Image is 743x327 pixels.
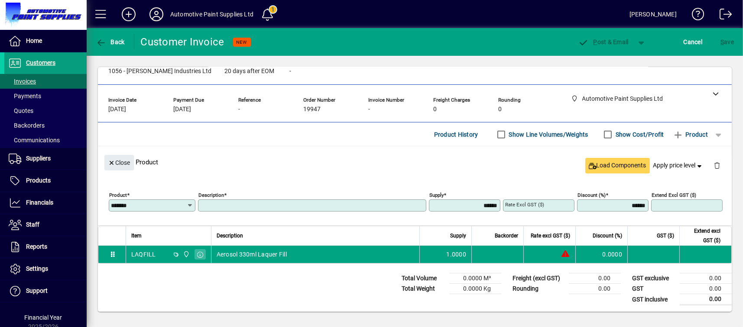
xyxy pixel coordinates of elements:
span: S [720,38,724,45]
a: Payments [4,89,87,103]
span: Close [108,156,130,170]
a: Logout [713,2,732,30]
a: Invoices [4,74,87,89]
span: Item [131,231,142,240]
a: Settings [4,258,87,280]
span: Backorder [495,231,518,240]
span: [DATE] [108,106,126,113]
span: Customers [26,59,55,66]
span: 0 [433,106,437,113]
span: Aerosol 330ml Laquer Fill [217,250,287,259]
app-page-header-button: Close [102,158,136,166]
app-page-header-button: Back [87,34,134,50]
span: - [289,68,291,75]
td: Freight (excl GST) [508,273,569,284]
span: 19947 [303,106,321,113]
span: Reports [26,243,47,250]
span: 0 [498,106,502,113]
a: Financials [4,192,87,214]
span: Quotes [9,107,33,114]
a: Suppliers [4,148,87,170]
span: Payments [9,93,41,99]
span: 1056 - [PERSON_NAME] Industries Ltd [108,68,211,75]
a: Knowledge Base [685,2,704,30]
td: 0.0000 M³ [449,273,501,284]
span: Product History [434,128,478,141]
span: ave [720,35,734,49]
span: P [594,38,597,45]
span: Rate excl GST ($) [531,231,570,240]
td: GST [628,284,680,294]
td: 0.00 [569,273,621,284]
span: Home [26,37,42,44]
span: Communications [9,137,60,144]
span: GST ($) [657,231,674,240]
span: 1.0000 [447,250,467,259]
mat-label: Extend excl GST ($) [652,192,696,198]
div: LAQFILL [131,250,156,259]
span: Cancel [684,35,703,49]
mat-label: Discount (%) [578,192,606,198]
button: Close [104,155,134,170]
span: Discount (%) [593,231,622,240]
span: Invoices [9,78,36,85]
div: Product [98,146,732,178]
label: Show Cost/Profit [614,130,664,139]
mat-label: Description [198,192,224,198]
button: Product [668,127,712,142]
a: Backorders [4,118,87,133]
div: Automotive Paint Supplies Ltd [170,7,253,21]
span: Apply price level [653,161,704,170]
span: Description [217,231,243,240]
td: 0.00 [569,284,621,294]
td: Total Weight [397,284,449,294]
span: - [238,106,240,113]
mat-label: Product [109,192,127,198]
td: 0.00 [680,284,732,294]
td: Rounding [508,284,569,294]
span: Automotive Paint Supplies Ltd [181,250,191,259]
td: 0.0000 [575,246,627,263]
button: Product History [431,127,482,142]
span: - [368,106,370,113]
td: 0.00 [680,294,732,305]
mat-label: Rate excl GST ($) [505,202,544,208]
span: [DATE] [173,106,191,113]
span: Backorders [9,122,45,129]
label: Show Line Volumes/Weights [507,130,588,139]
button: Post & Email [574,34,633,50]
td: Total Volume [397,273,449,284]
a: Staff [4,214,87,236]
button: Load Components [585,158,650,173]
span: Supply [450,231,466,240]
span: NEW [237,39,247,45]
span: Support [26,287,48,294]
span: ost & Email [578,38,629,45]
span: Back [96,38,125,45]
button: Save [718,34,736,50]
a: Support [4,280,87,302]
span: Load Components [589,161,646,170]
a: Home [4,30,87,52]
span: Financial Year [25,314,62,321]
button: Profile [143,6,170,22]
div: Customer Invoice [141,35,224,49]
app-page-header-button: Delete [707,161,727,169]
span: Extend excl GST ($) [685,226,720,245]
span: Product [673,128,708,141]
mat-label: Supply [429,192,444,198]
button: Cancel [681,34,705,50]
td: 0.00 [680,273,732,284]
span: Settings [26,265,48,272]
button: Back [94,34,127,50]
a: Communications [4,133,87,147]
span: Suppliers [26,155,51,162]
a: Reports [4,236,87,258]
button: Delete [707,155,727,176]
div: [PERSON_NAME] [629,7,677,21]
button: Apply price level [650,158,707,173]
td: GST inclusive [628,294,680,305]
span: Staff [26,221,39,228]
span: Financials [26,199,53,206]
td: 0.0000 Kg [449,284,501,294]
